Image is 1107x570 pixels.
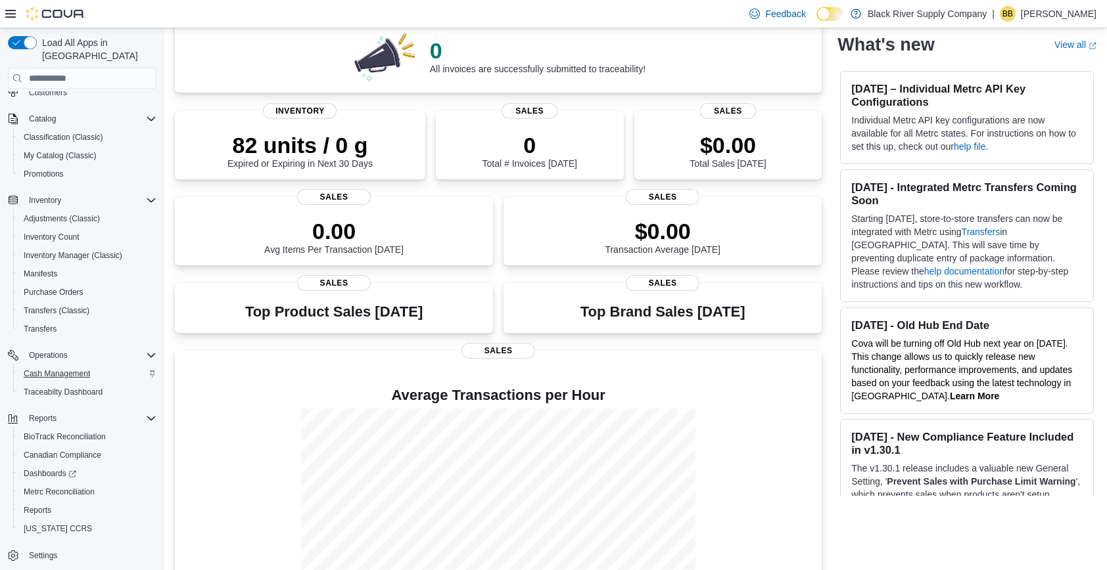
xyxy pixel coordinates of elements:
span: Feedback [765,7,805,20]
span: Settings [24,547,156,563]
span: Washington CCRS [18,521,156,537]
span: Sales [297,275,371,291]
button: Inventory [3,191,162,209]
a: Traceabilty Dashboard [18,384,108,400]
span: Sales [502,103,558,119]
a: Customers [24,85,72,100]
span: Sales [626,189,699,205]
a: Reports [18,502,57,518]
p: Starting [DATE], store-to-store transfers can now be integrated with Metrc using in [GEOGRAPHIC_D... [851,212,1083,291]
span: Canadian Compliance [18,447,156,463]
button: Operations [3,346,162,364]
a: Dashboards [13,464,162,483]
span: Inventory Manager (Classic) [18,248,156,263]
span: Classification (Classic) [18,129,156,145]
span: Reports [24,410,156,426]
span: Manifests [24,269,57,279]
span: Inventory [29,195,61,206]
h2: What's new [837,34,934,55]
button: Transfers (Classic) [13,301,162,320]
h3: [DATE] – Individual Metrc API Key Configurations [851,82,1083,108]
span: BioTrack Reconciliation [24,431,106,442]
button: Reports [13,501,162,519]
span: Sales [700,103,757,119]
span: Transfers (Classic) [24,305,89,316]
a: Feedback [744,1,811,27]
p: Individual Metrc API key configurations are now available for all Metrc states. For instructions ... [851,114,1083,153]
button: Reports [3,409,162,427]
img: Cova [26,7,85,20]
span: Manifests [18,266,156,282]
p: 0 [430,37,646,64]
button: Inventory Count [13,228,162,246]
span: Transfers [24,324,57,334]
a: Metrc Reconciliation [18,484,100,500]
span: Sales [461,343,535,359]
span: Purchase Orders [24,287,83,297]
button: Catalog [3,110,162,128]
p: 0.00 [264,218,404,244]
img: 0 [351,30,419,82]
h3: [DATE] - Old Hub End Date [851,318,1083,332]
a: Transfers [962,227,1001,237]
div: Total # Invoices [DATE] [483,132,577,169]
div: Expired or Expiring in Next 30 Days [227,132,373,169]
span: My Catalog (Classic) [18,148,156,164]
button: Inventory Manager (Classic) [13,246,162,265]
span: Reports [29,413,57,424]
span: Inventory Manager (Classic) [24,250,122,261]
svg: External link [1089,41,1096,49]
button: Customers [3,83,162,102]
button: Adjustments (Classic) [13,209,162,228]
a: Adjustments (Classic) [18,211,105,227]
a: My Catalog (Classic) [18,148,102,164]
span: Traceabilty Dashboard [18,384,156,400]
a: help documentation [924,266,1004,276]
span: My Catalog (Classic) [24,150,97,161]
strong: Prevent Sales with Purchase Limit Warning [887,476,1075,487]
span: Cova will be turning off Old Hub next year on [DATE]. This change allows us to quickly release ne... [851,338,1072,401]
span: Dashboards [18,466,156,481]
span: Catalog [29,114,56,124]
span: Inventory Count [18,229,156,245]
p: 0 [483,132,577,158]
span: Dashboards [24,468,76,479]
span: Transfers [18,321,156,337]
span: Customers [24,84,156,100]
a: Settings [24,548,62,563]
a: Inventory Count [18,229,85,245]
div: Brandon Blount [1000,6,1016,22]
span: Classification (Classic) [24,132,103,142]
span: Reports [24,505,51,515]
p: Black River Supply Company [868,6,987,22]
span: Transfers (Classic) [18,303,156,318]
button: BioTrack Reconciliation [13,427,162,446]
button: My Catalog (Classic) [13,146,162,165]
button: Settings [3,546,162,565]
span: Dark Mode [816,21,817,22]
button: Operations [24,347,73,363]
a: Manifests [18,266,62,282]
a: View allExternal link [1054,39,1096,50]
button: Transfers [13,320,162,338]
a: Classification (Classic) [18,129,108,145]
button: Reports [24,410,62,426]
span: Metrc Reconciliation [24,487,95,497]
span: Operations [29,350,68,361]
button: Inventory [24,192,66,208]
span: Sales [297,189,371,205]
p: | [992,6,995,22]
strong: Learn More [950,391,999,401]
p: [PERSON_NAME] [1021,6,1096,22]
button: Purchase Orders [13,283,162,301]
a: Canadian Compliance [18,447,106,463]
span: Reports [18,502,156,518]
div: Transaction Average [DATE] [605,218,720,255]
span: Customers [29,87,67,98]
button: Canadian Compliance [13,446,162,464]
div: All invoices are successfully submitted to traceability! [430,37,646,74]
button: Promotions [13,165,162,183]
a: Purchase Orders [18,284,89,300]
p: 82 units / 0 g [227,132,373,158]
div: Total Sales [DATE] [690,132,766,169]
